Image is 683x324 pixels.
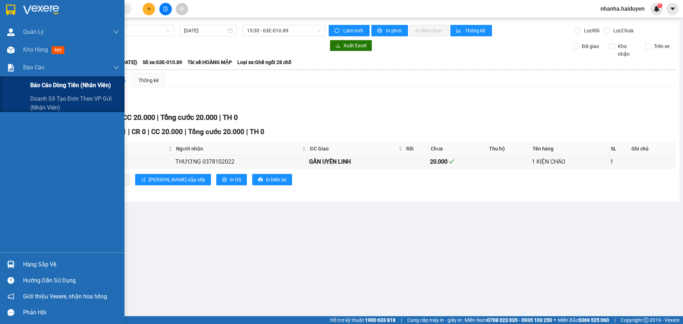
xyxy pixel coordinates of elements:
[465,316,552,324] span: Miền Nam
[159,3,172,15] button: file-add
[222,177,227,183] span: printer
[630,143,676,155] th: Ghi chú
[377,28,383,34] span: printer
[450,25,492,36] button: bar-chartThống kê
[669,6,676,12] span: caret-down
[176,3,188,15] button: aim
[149,176,205,184] span: [PERSON_NAME] sắp xếp
[578,317,609,323] strong: 0369 525 060
[404,143,429,155] th: Rồi
[401,316,402,324] span: |
[147,6,152,11] span: plus
[7,309,14,316] span: message
[581,27,600,34] span: Lọc Rồi
[157,113,159,122] span: |
[615,42,640,58] span: Kho nhận
[113,29,119,35] span: down
[329,25,370,36] button: syncLàm mới
[246,128,248,136] span: |
[6,5,15,15] img: logo-vxr
[610,27,635,34] span: Lọc Chưa
[179,6,184,11] span: aim
[30,81,111,90] span: Báo cáo dòng tiền (nhân viên)
[657,3,662,8] sup: 1
[252,174,292,185] button: printerIn biên lai
[23,292,107,301] span: Giới thiệu Vexere, nhận hoa hồng
[330,316,396,324] span: Hỗ trợ kỹ thuật:
[141,177,146,183] span: sort-ascending
[187,58,232,66] span: Tài xế: HOÀNG MẬP
[658,3,661,8] span: 1
[7,293,14,300] span: notification
[266,176,286,184] span: In biên lai
[7,46,15,54] img: warehouse-icon
[223,113,238,122] span: TH 0
[188,128,244,136] span: Tổng cước 20.000
[343,27,364,34] span: Làm mới
[532,157,608,166] div: 1 KIỆN CHÁO
[230,176,241,184] span: In DS
[258,177,263,183] span: printer
[579,42,602,50] span: Đã giao
[23,307,119,318] div: Phản hồi
[132,128,146,136] span: CR 0
[151,128,183,136] span: CC 20.000
[52,46,64,54] span: mới
[23,63,44,72] span: Báo cáo
[430,157,486,166] div: 20.000
[595,4,650,13] span: nhanha.haiduyen
[666,3,679,15] button: caret-down
[487,317,552,323] strong: 0708 023 035 - 0935 103 250
[653,6,660,12] img: icon-new-feature
[7,64,15,71] img: solution-icon
[176,145,301,153] span: Người nhận
[330,40,372,51] button: downloadXuất Excel
[334,28,340,34] span: sync
[122,113,155,122] span: CC 20.000
[23,275,119,286] div: Hướng dẫn sử dụng
[23,259,119,270] div: Hàng sắp về
[30,94,119,112] span: Doanh số tạo đơn theo VP gửi (nhân viên)
[7,277,14,284] span: question-circle
[487,143,531,155] th: Thu hộ
[365,317,396,323] strong: 1900 633 818
[343,42,366,49] span: Xuất Excel
[531,143,609,155] th: Tên hàng
[143,58,182,66] span: Số xe: 63E-010.89
[7,28,15,36] img: warehouse-icon
[309,157,403,166] div: GẦN UYÊN LINH
[410,25,449,36] button: In đơn chọn
[371,25,408,36] button: printerIn phơi
[310,145,397,153] span: ĐC Giao
[609,143,630,155] th: SL
[160,113,217,122] span: Tổng cước 20.000
[219,113,221,122] span: |
[113,65,119,70] span: down
[128,128,130,136] span: |
[644,318,648,323] span: copyright
[558,316,609,324] span: Miền Bắc
[185,128,186,136] span: |
[23,46,48,53] span: Kho hàng
[610,157,629,166] div: 1
[23,27,44,36] span: Quản Lý
[148,128,149,136] span: |
[216,174,247,185] button: printerIn DS
[237,58,291,66] span: Loại xe: Ghế ngồi 28 chỗ
[449,159,454,164] span: check
[7,261,15,268] img: warehouse-icon
[651,42,672,50] span: Trên xe
[163,6,168,11] span: file-add
[407,316,463,324] span: Cung cấp máy in - giấy in:
[465,27,486,34] span: Thống kê
[175,157,307,166] div: THƯƠNG 0378102022
[554,319,556,322] span: ⚪️
[247,25,321,36] span: 15:30 - 63E-010.89
[184,27,226,34] input: 13/08/2025
[456,28,462,34] span: bar-chart
[386,27,402,34] span: In phơi
[429,143,487,155] th: Chưa
[143,3,155,15] button: plus
[335,43,340,49] span: download
[138,76,159,84] div: Thống kê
